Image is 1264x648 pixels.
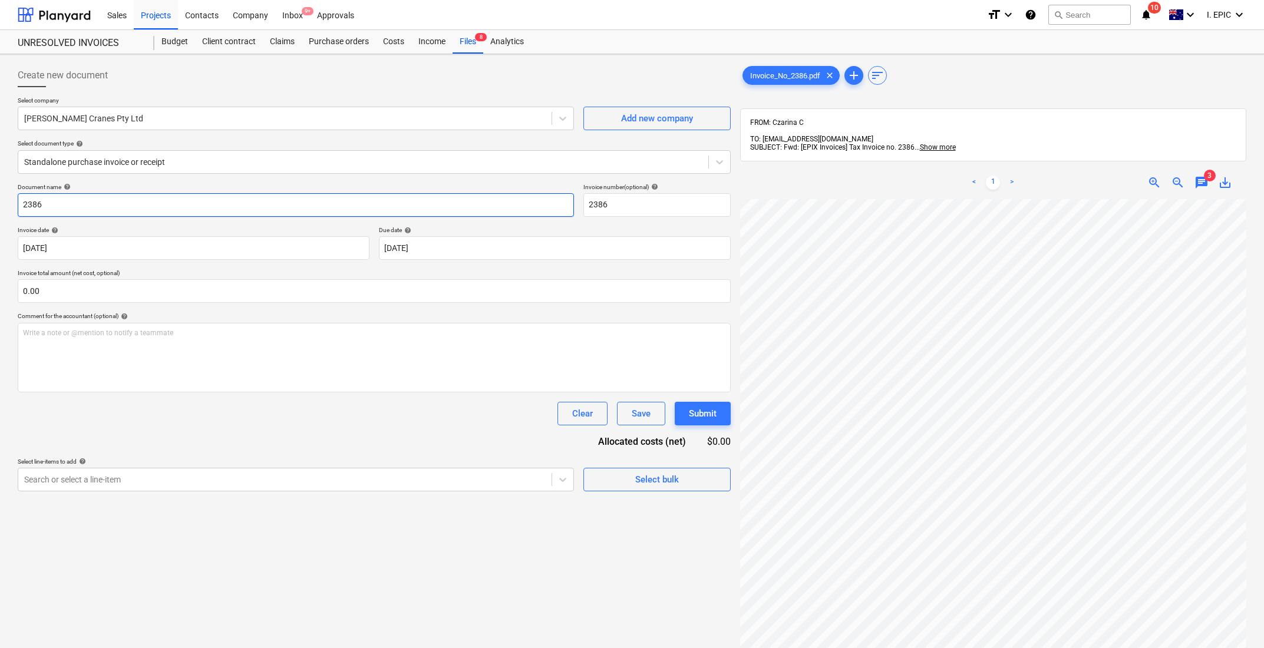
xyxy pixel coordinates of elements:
span: help [649,183,658,190]
i: keyboard_arrow_down [1183,8,1197,22]
span: clear [823,68,837,82]
span: help [61,183,71,190]
a: Income [411,30,453,54]
span: help [49,227,58,234]
div: Invoice_No_2386.pdf [742,66,840,85]
a: Analytics [483,30,531,54]
button: Select bulk [583,468,731,491]
i: keyboard_arrow_down [1232,8,1246,22]
span: 9+ [302,7,313,15]
input: Due date not specified [379,236,731,260]
div: Invoice date [18,226,369,234]
button: Clear [557,402,608,425]
div: Select line-items to add [18,458,574,465]
span: 3 [1204,170,1216,181]
a: Client contract [195,30,263,54]
div: Submit [689,406,717,421]
i: keyboard_arrow_down [1001,8,1015,22]
div: Allocated costs (net) [577,435,705,448]
p: Invoice total amount (net cost, optional) [18,269,731,279]
span: Invoice_No_2386.pdf [743,71,827,80]
a: Previous page [967,176,981,190]
div: $0.00 [705,435,731,448]
span: I. EPIC [1207,10,1231,19]
div: Save [632,406,651,421]
button: Add new company [583,107,731,130]
div: Comment for the accountant (optional) [18,312,731,320]
div: UNRESOLVED INVOICES [18,37,140,49]
div: Invoice number (optional) [583,183,731,191]
span: chat [1194,176,1209,190]
input: Document name [18,193,574,217]
span: help [74,140,83,147]
input: Invoice date not specified [18,236,369,260]
a: Budget [154,30,195,54]
input: Invoice total amount (net cost, optional) [18,279,731,303]
div: Select document type [18,140,731,147]
span: FROM: Czarina C [750,118,804,127]
a: Files8 [453,30,483,54]
i: format_size [987,8,1001,22]
div: Files [453,30,483,54]
button: Save [617,402,665,425]
a: Purchase orders [302,30,376,54]
i: Knowledge base [1025,8,1037,22]
span: 10 [1148,2,1161,14]
span: save_alt [1218,176,1232,190]
span: zoom_in [1147,176,1161,190]
span: Create new document [18,68,108,82]
span: sort [870,68,885,82]
a: Claims [263,30,302,54]
span: ... [915,143,956,151]
span: 8 [475,33,487,41]
p: Select company [18,97,574,107]
a: Page 1 is your current page [986,176,1000,190]
span: help [77,458,86,465]
span: zoom_out [1171,176,1185,190]
div: Document name [18,183,574,191]
div: Due date [379,226,731,234]
div: Select bulk [635,472,679,487]
iframe: Chat Widget [1205,591,1264,648]
div: Clear [572,406,593,421]
input: Invoice number [583,193,731,217]
span: add [847,68,861,82]
a: Next page [1005,176,1019,190]
span: help [402,227,411,234]
span: TO: [EMAIL_ADDRESS][DOMAIN_NAME] [750,135,873,143]
span: SUBJECT: Fwd: [EPIX Invoices] Tax Invoice no. 2386 [750,143,915,151]
a: Costs [376,30,411,54]
span: search [1054,10,1063,19]
button: Search [1048,5,1131,25]
button: Submit [675,402,731,425]
span: Show more [920,143,956,151]
i: notifications [1140,8,1152,22]
span: help [118,313,128,320]
div: Add new company [621,111,693,126]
